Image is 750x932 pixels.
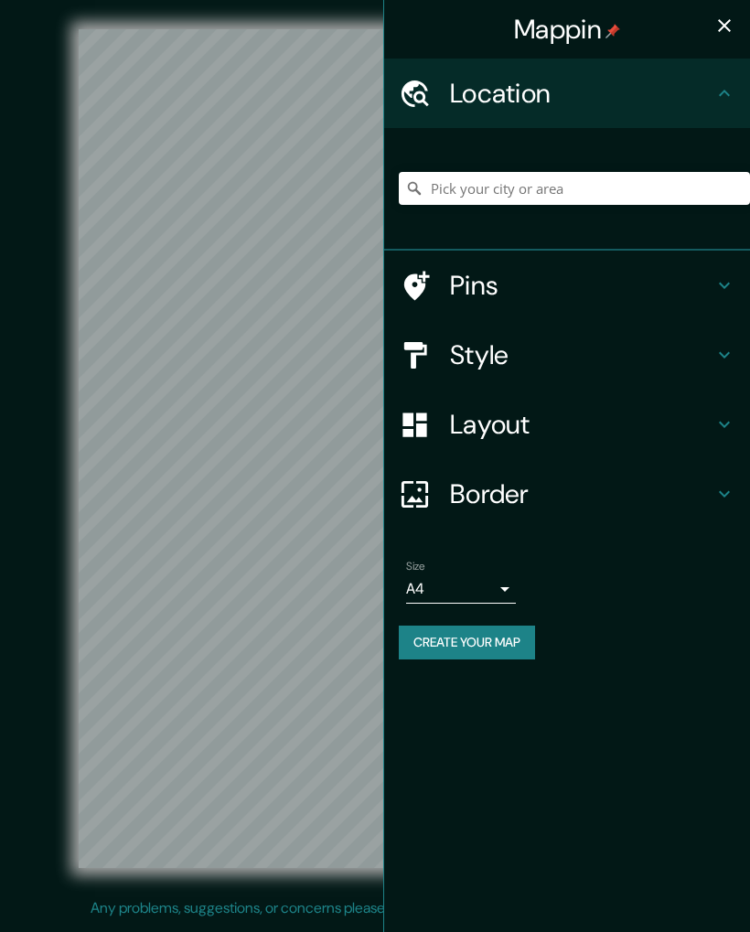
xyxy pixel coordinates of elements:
[406,559,425,574] label: Size
[384,390,750,459] div: Layout
[399,626,535,659] button: Create your map
[605,24,620,38] img: pin-icon.png
[406,574,516,604] div: A4
[514,13,620,46] h4: Mappin
[91,897,653,919] p: Any problems, suggestions, or concerns please email .
[450,408,713,441] h4: Layout
[79,29,671,868] canvas: Map
[384,251,750,320] div: Pins
[450,77,713,110] h4: Location
[399,172,750,205] input: Pick your city or area
[450,269,713,302] h4: Pins
[384,459,750,529] div: Border
[384,59,750,128] div: Location
[384,320,750,390] div: Style
[450,477,713,510] h4: Border
[450,338,713,371] h4: Style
